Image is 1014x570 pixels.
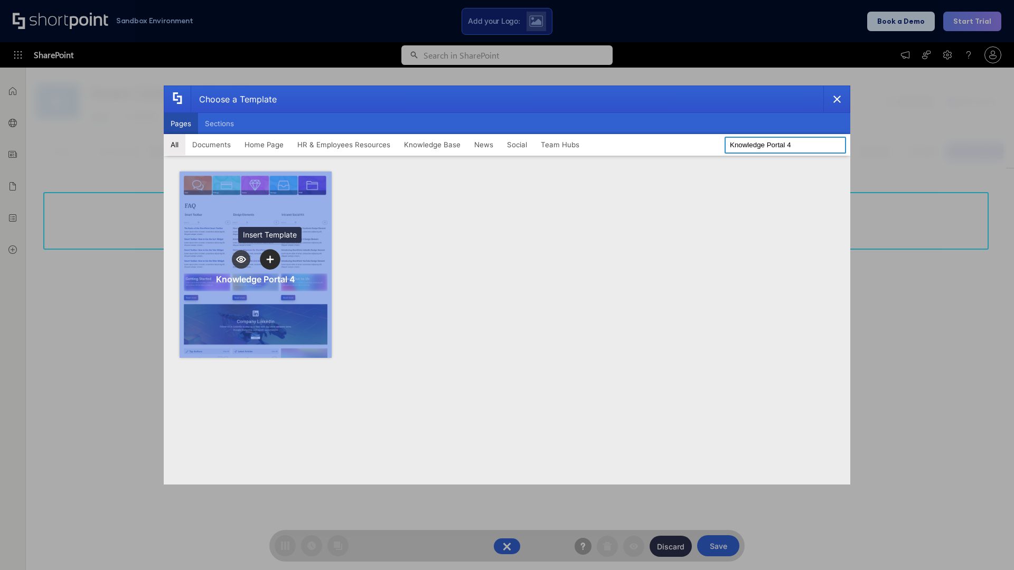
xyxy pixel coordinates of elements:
[961,519,1014,570] iframe: Chat Widget
[164,113,198,134] button: Pages
[191,86,277,112] div: Choose a Template
[164,85,850,484] div: template selector
[185,134,238,155] button: Documents
[500,134,534,155] button: Social
[164,134,185,155] button: All
[397,134,467,155] button: Knowledge Base
[198,113,241,134] button: Sections
[290,134,397,155] button: HR & Employees Resources
[725,137,846,154] input: Search
[467,134,500,155] button: News
[216,274,295,284] div: Knowledge Portal 4
[534,134,586,155] button: Team Hubs
[238,134,290,155] button: Home Page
